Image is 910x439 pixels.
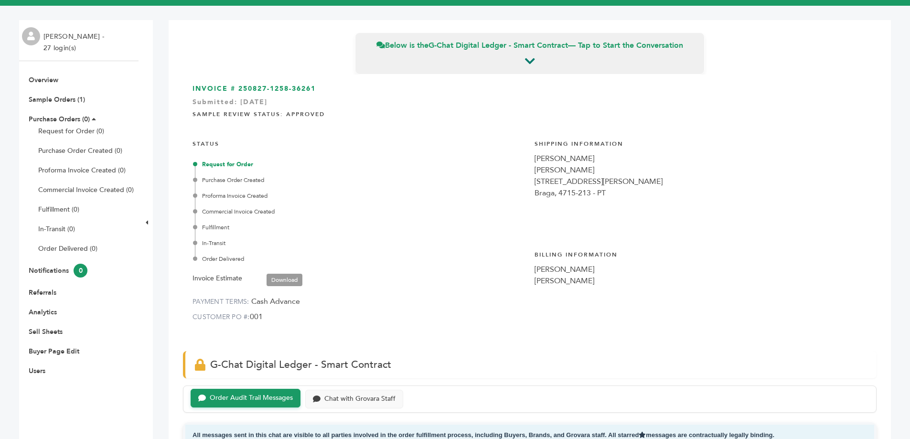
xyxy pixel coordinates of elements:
[29,75,58,85] a: Overview
[74,264,87,278] span: 0
[29,95,85,104] a: Sample Orders (1)
[193,273,242,284] label: Invoice Estimate
[195,207,525,216] div: Commercial Invoice Created
[267,274,302,286] a: Download
[210,358,391,372] span: G-Chat Digital Ledger - Smart Contract
[535,244,867,264] h4: Billing Information
[535,133,867,153] h4: Shipping Information
[251,296,300,307] span: Cash Advance
[195,255,525,263] div: Order Delivered
[535,153,867,164] div: [PERSON_NAME]
[43,31,107,54] li: [PERSON_NAME] - 27 login(s)
[195,160,525,169] div: Request for Order
[535,164,867,176] div: [PERSON_NAME]
[250,311,263,322] span: 001
[29,366,45,375] a: Users
[324,395,396,403] div: Chat with Grovara Staff
[193,297,249,306] label: PAYMENT TERMS:
[29,288,56,297] a: Referrals
[38,185,134,194] a: Commercial Invoice Created (0)
[195,239,525,247] div: In-Transit
[38,146,122,155] a: Purchase Order Created (0)
[535,264,867,275] div: [PERSON_NAME]
[535,187,867,199] div: Braga, 4715-213 - PT
[29,327,63,336] a: Sell Sheets
[193,103,867,123] h4: Sample Review Status: Approved
[38,205,79,214] a: Fulfillment (0)
[38,166,126,175] a: Proforma Invoice Created (0)
[195,176,525,184] div: Purchase Order Created
[195,223,525,232] div: Fulfillment
[38,244,97,253] a: Order Delivered (0)
[195,192,525,200] div: Proforma Invoice Created
[22,27,40,45] img: profile.png
[29,347,79,356] a: Buyer Page Edit
[428,40,568,51] strong: G-Chat Digital Ledger - Smart Contract
[29,266,87,275] a: Notifications0
[193,312,250,321] label: CUSTOMER PO #:
[193,97,867,112] div: Submitted: [DATE]
[29,115,90,124] a: Purchase Orders (0)
[29,308,57,317] a: Analytics
[535,275,867,287] div: [PERSON_NAME]
[193,84,867,94] h3: INVOICE # 250827-1258-36261
[535,176,867,187] div: [STREET_ADDRESS][PERSON_NAME]
[38,127,104,136] a: Request for Order (0)
[210,394,293,402] div: Order Audit Trail Messages
[376,40,683,51] span: Below is the — Tap to Start the Conversation
[193,133,525,153] h4: STATUS
[38,225,75,234] a: In-Transit (0)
